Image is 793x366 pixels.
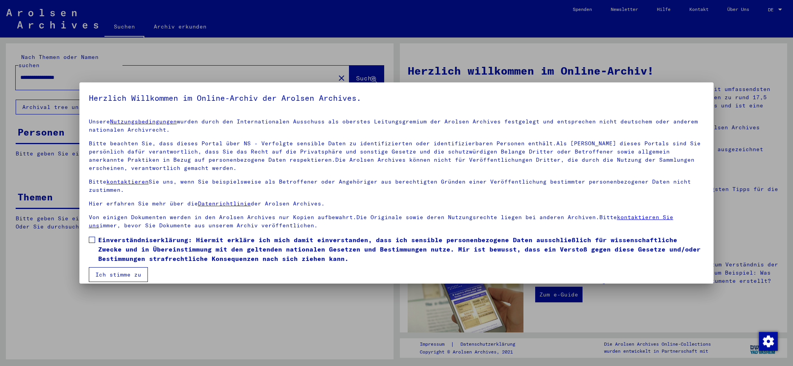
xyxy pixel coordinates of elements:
[759,332,778,351] img: Zustimmung ändern
[198,200,251,207] a: Datenrichtlinie
[89,267,148,282] button: Ich stimme zu
[89,92,705,104] h5: Herzlich Willkommen im Online-Archiv der Arolsen Archives.
[110,118,177,125] a: Nutzungsbedingungen
[98,235,705,263] span: Einverständniserklärung: Hiermit erkläre ich mich damit einverstanden, dass ich sensible personen...
[89,118,705,134] p: Unsere wurden durch den Internationalen Ausschuss als oberstes Leitungsgremium der Arolsen Archiv...
[89,200,705,208] p: Hier erfahren Sie mehr über die der Arolsen Archives.
[89,139,705,172] p: Bitte beachten Sie, dass dieses Portal über NS - Verfolgte sensible Daten zu identifizierten oder...
[89,178,705,194] p: Bitte Sie uns, wenn Sie beispielsweise als Betroffener oder Angehöriger aus berechtigten Gründen ...
[89,214,673,229] a: kontaktieren Sie uns
[759,332,777,350] div: Zustimmung ändern
[89,213,705,230] p: Von einigen Dokumenten werden in den Arolsen Archives nur Kopien aufbewahrt.Die Originale sowie d...
[106,178,149,185] a: kontaktieren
